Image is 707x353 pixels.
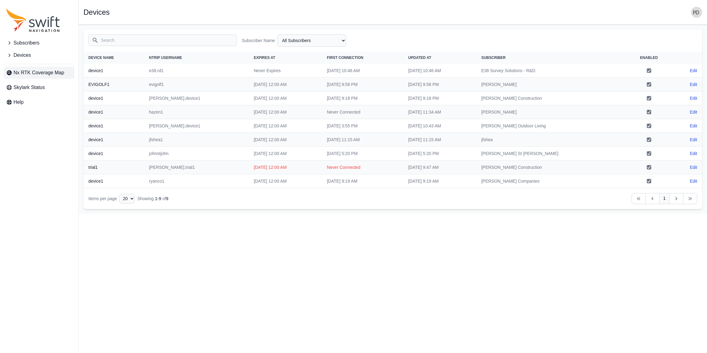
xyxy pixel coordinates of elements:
[403,91,476,105] td: [DATE] 9:18 PM
[249,161,322,174] td: [DATE] 12:00 AM
[166,196,168,201] span: 9
[327,56,363,60] span: First Connection
[403,64,476,78] td: [DATE] 10:46 AM
[83,174,144,188] th: device1
[249,105,322,119] td: [DATE] 12:00 AM
[4,49,75,61] button: Devices
[4,67,75,79] a: Nx RTK Coverage Map
[322,147,403,161] td: [DATE] 5:20 PM
[144,174,249,188] td: ryanco1
[625,52,673,64] th: Enabled
[144,147,249,161] td: johnstjohn
[690,68,697,74] a: Edit
[249,174,322,188] td: [DATE] 12:00 AM
[403,119,476,133] td: [DATE] 10:43 AM
[137,196,168,202] div: Showing of
[476,78,625,91] td: [PERSON_NAME]
[249,78,322,91] td: [DATE] 12:00 AM
[14,69,64,76] span: Nx RTK Coverage Map
[403,147,476,161] td: [DATE] 5:20 PM
[119,194,135,204] select: Display Limit
[403,161,476,174] td: [DATE] 9:47 AM
[476,119,625,133] td: [PERSON_NAME] Outdoor Living
[690,81,697,87] a: Edit
[83,161,144,174] th: trial1
[144,105,249,119] td: hazen1
[322,133,403,147] td: [DATE] 11:15 AM
[88,196,117,201] span: Items per page
[403,133,476,147] td: [DATE] 11:15 AM
[403,105,476,119] td: [DATE] 11:34 AM
[14,84,45,91] span: Skylark Status
[144,52,249,64] th: NTRIP Username
[690,137,697,143] a: Edit
[690,123,697,129] a: Edit
[690,178,697,184] a: Edit
[690,164,697,170] a: Edit
[690,109,697,115] a: Edit
[144,133,249,147] td: jfshea1
[322,78,403,91] td: [DATE] 9:58 PM
[249,147,322,161] td: [DATE] 12:00 AM
[476,174,625,188] td: [PERSON_NAME] Companies
[83,188,702,209] nav: Table navigation
[144,78,249,91] td: evigolf1
[659,193,670,204] a: 1
[83,91,144,105] th: device1
[14,99,24,106] span: Help
[4,81,75,94] a: Skylark Status
[277,34,346,47] select: Subscriber
[144,161,249,174] td: [PERSON_NAME].trial1
[83,133,144,147] th: device1
[322,105,403,119] td: Never Connected
[249,133,322,147] td: [DATE] 12:00 AM
[4,37,75,49] button: Subscribers
[403,174,476,188] td: [DATE] 9:19 AM
[476,52,625,64] th: Subscriber
[322,174,403,188] td: [DATE] 9:19 AM
[14,39,39,47] span: Subscribers
[322,64,403,78] td: [DATE] 10:46 AM
[322,161,403,174] td: Never Connected
[144,64,249,78] td: e38.rd1
[83,64,144,78] th: device1
[83,105,144,119] th: device1
[403,78,476,91] td: [DATE] 9:58 PM
[476,161,625,174] td: [PERSON_NAME] Construction
[155,196,161,201] span: 1 - 9
[249,91,322,105] td: [DATE] 12:00 AM
[476,105,625,119] td: [PERSON_NAME]
[144,91,249,105] td: [PERSON_NAME].device1
[83,147,144,161] th: device1
[83,9,110,16] h1: Devices
[322,119,403,133] td: [DATE] 3:55 PM
[88,34,237,46] input: Search
[254,56,275,60] span: Expires At
[476,91,625,105] td: [PERSON_NAME] Construction
[83,78,144,91] th: EVIGOLF1
[4,96,75,108] a: Help
[249,119,322,133] td: [DATE] 12:00 AM
[476,64,625,78] td: E38 Survey Solutions - R&D
[476,133,625,147] td: jfshea
[144,119,249,133] td: [PERSON_NAME].device1
[83,119,144,133] th: device1
[408,56,431,60] span: Updated At
[249,64,322,78] td: Never Expires
[242,37,275,44] label: Subscriber Name
[322,91,403,105] td: [DATE] 9:18 PM
[476,147,625,161] td: [PERSON_NAME] St [PERSON_NAME]
[691,7,702,18] img: user photo
[14,52,31,59] span: Devices
[690,150,697,157] a: Edit
[690,95,697,101] a: Edit
[83,52,144,64] th: Device Name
